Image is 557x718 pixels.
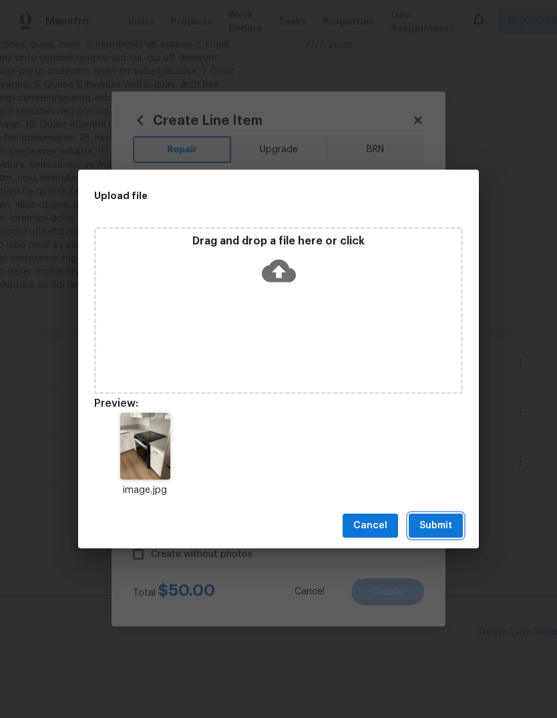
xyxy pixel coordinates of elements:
[94,188,403,203] h2: Upload file
[96,234,461,248] p: Drag and drop a file here or click
[120,413,170,480] img: Z
[353,518,387,534] span: Cancel
[94,484,196,498] p: image.jpg
[419,518,452,534] span: Submit
[343,514,398,538] button: Cancel
[409,514,463,538] button: Submit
